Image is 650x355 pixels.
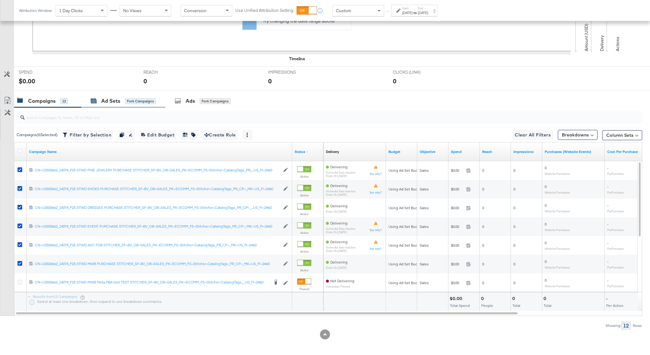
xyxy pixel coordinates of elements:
[420,187,429,191] span: Sales
[388,187,423,192] div: Using Ad Set Budget
[545,184,547,189] span: 0
[297,268,311,272] label: Active
[418,6,428,10] label: End:
[545,190,570,194] sub: Website Purchases
[330,165,347,169] span: Delivering
[393,69,440,75] span: CLICKS (LINK)
[482,149,508,154] a: The number of people your ad was served to.
[632,323,642,328] div: Rows
[545,209,570,213] sub: Website Purchases
[513,280,515,285] span: 0
[607,265,624,269] sub: Per Purchase
[19,8,52,13] div: Attribution Window:
[420,149,446,154] a: Your campaign's objective.
[35,186,280,191] div: CN~U2500662_14074_F25 STWD SHOES PURCHASE STITCHER_SF~BV_OB~SALES_PK~ECOMM_FS~Stitcher-CatalogTag...
[388,243,423,248] div: Using Ad Set Budget
[545,222,547,226] span: 0
[297,287,311,291] label: Paused
[482,224,484,229] span: 0
[420,280,429,285] span: Sales
[25,109,584,121] input: Search Campaigns by Name, ID or Objective
[420,262,429,266] span: Sales
[326,210,347,213] sub: ends on [DATE]
[545,259,547,264] span: 0
[388,262,423,267] div: Using Ad Set Budget
[545,247,570,250] sub: Website Purchases
[482,262,484,266] span: 0
[513,168,515,173] span: 0
[545,284,570,288] sub: Website Purchases
[545,240,547,245] span: 0
[125,98,156,104] div: for 6 Campaigns
[513,224,515,229] span: 0
[545,228,570,232] sub: Website Purchases
[295,149,321,154] a: Shows the current state of your Ad Campaign.
[200,98,231,104] div: for 6 Campaigns
[607,165,608,170] span: -
[19,69,66,75] span: SPEND
[607,190,624,194] sub: Per Purchase
[330,279,354,283] span: Not Delivering
[326,149,339,154] div: Delivery
[139,130,176,140] button: Edit Budget
[326,285,354,288] sub: Campaign Paused
[326,149,339,154] a: Reflects the ability of your Ad Campaign to achieve delivery based on ad states, schedule and bud...
[402,6,412,10] label: Start:
[297,212,311,216] label: Active
[186,97,195,105] div: Ads
[59,8,83,13] span: 1 Day Clicks
[420,243,429,248] span: Sales
[326,227,355,230] sub: Some Ad Sets Inactive
[545,149,602,154] a: The number of times a purchase was made tracked by your Custom Audience pixel on your website aft...
[512,130,553,140] button: Clear All Filters
[297,249,311,254] label: Active
[606,296,609,302] div: -
[35,205,280,210] div: CN~U2500662_14074_F25 STWD DRESSES PURCHASE STITCHER_SF~BV_OB~SALES_PK~ECOMM_FS~Stitcher-CatalogT...
[621,322,631,329] div: 12
[35,280,269,286] a: CN~U2500662_14074_F25 STWD MWB Meta PBA test TEST STITCHER_SF~BV_OB~SALES_PK~ECOMM_FS~Stitcher-Ca...
[543,296,548,302] div: 0
[451,224,464,229] span: $0.00
[388,149,415,154] a: The maximum amount you're willing to spend on your ads, on average each day or over the lifetime ...
[482,243,484,248] span: 0
[420,224,429,229] span: Sales
[35,261,280,266] div: CN~U2500662_14074_F25 STWD MWB PURCHASE STITCHER_SF~BV_OB~SALES_PK~ECOMM_FS~Stitcher-CatalogTags_...
[545,265,570,269] sub: Website Purchases
[602,130,642,140] button: Column Sets
[123,8,142,13] span: No Views
[141,131,174,139] span: Edit Budget
[558,130,597,140] button: Breakdowns
[268,69,315,75] span: IMPRESSIONS
[204,131,236,139] span: Create Rule
[35,205,280,210] a: CN~U2500662_14074_F25 STWD DRESSES PURCHASE STITCHER_SF~BV_OB~SALES_PK~ECOMM_FS~Stitcher-CatalogT...
[330,221,347,225] span: Delivering
[60,98,68,104] div: 12
[19,76,35,86] div: $0.00
[297,231,311,235] label: Active
[605,323,621,328] div: Showing:
[388,280,423,285] div: Using Ad Set Budget
[326,249,355,253] sub: ends on [DATE]
[481,303,493,308] span: People
[482,187,484,191] span: 0
[482,205,484,210] span: 0
[35,224,280,229] div: CN~U2500662_14074_F25 STWD EVENT PURCHASE STITCHER_SF~BV_OB~SALES_PK~ECOMM_FS~Stitcher-CatalogTag...
[297,175,311,179] label: Active
[385,11,391,13] span: ↑
[35,243,280,248] a: CN~U2500662_14074_F25 STWD ASC FOB STITCHER_SF~BV_OB~SALES_PK~ECOMM_FS~Stitcher-CatalogTags_PR_CP...
[607,203,608,208] span: -
[418,10,428,15] div: [DATE]
[545,278,547,283] span: 0
[297,193,311,197] label: Active
[393,76,397,86] div: 0
[28,97,56,105] div: Campaigns
[544,303,552,308] span: Total
[607,240,608,245] span: -
[330,260,347,264] span: Delivering
[235,7,294,13] label: Use Unified Attribution Setting:
[326,193,355,196] sub: ends on [DATE]
[607,278,608,283] span: -
[482,280,484,285] span: 0
[412,10,418,15] strong: to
